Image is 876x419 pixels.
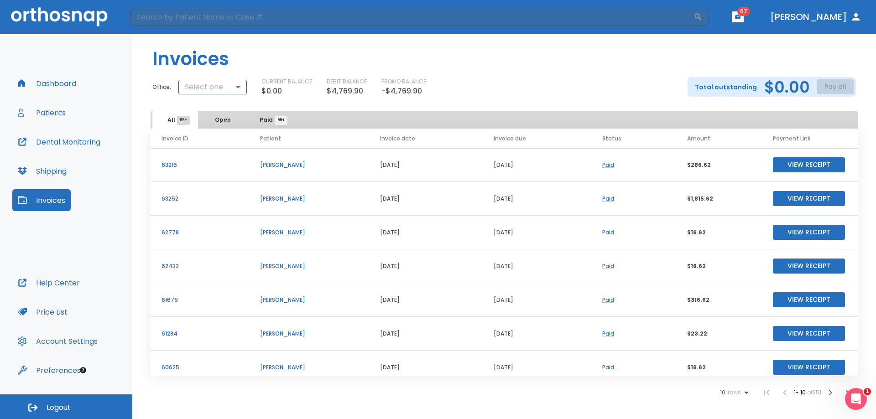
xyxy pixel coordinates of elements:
[773,360,845,375] button: View Receipt
[260,296,358,304] p: [PERSON_NAME]
[260,134,281,143] span: Patient
[12,102,71,124] button: Patients
[47,403,71,413] span: Logout
[687,228,751,237] p: $16.62
[12,272,85,294] a: Help Center
[687,296,751,304] p: $316.62
[369,216,483,249] td: [DATE]
[483,283,591,317] td: [DATE]
[12,160,72,182] button: Shipping
[327,86,363,97] p: $4,769.90
[483,182,591,216] td: [DATE]
[260,195,358,203] p: [PERSON_NAME]
[773,225,845,240] button: View Receipt
[483,317,591,351] td: [DATE]
[152,45,229,72] h1: Invoices
[773,363,845,371] a: View Receipt
[260,363,358,372] p: [PERSON_NAME]
[260,161,358,169] p: [PERSON_NAME]
[483,148,591,182] td: [DATE]
[494,134,526,143] span: Invoice due
[773,292,845,307] button: View Receipt
[162,363,238,372] p: 60625
[807,388,821,396] span: of 351
[483,249,591,283] td: [DATE]
[12,330,103,352] button: Account Settings
[177,116,190,125] span: 99+
[369,317,483,351] td: [DATE]
[773,259,845,274] button: View Receipt
[12,359,86,381] button: Preferences
[483,351,591,384] td: [DATE]
[483,216,591,249] td: [DATE]
[380,134,415,143] span: Invoice date
[260,262,358,270] p: [PERSON_NAME]
[369,351,483,384] td: [DATE]
[79,366,87,374] div: Tooltip anchor
[773,295,845,303] a: View Receipt
[261,86,282,97] p: $0.00
[720,389,725,396] span: 10
[773,157,845,172] button: View Receipt
[794,388,807,396] span: 1 - 10
[773,228,845,236] a: View Receipt
[12,189,71,211] button: Invoices
[737,7,750,16] span: 67
[327,78,367,86] p: DEBIT BALANCE
[687,262,751,270] p: $16.62
[369,182,483,216] td: [DATE]
[162,228,238,237] p: 62778
[773,191,845,206] button: View Receipt
[602,296,614,304] a: Paid
[261,78,312,86] p: CURRENT BALANCE
[773,134,810,143] span: Payment Link
[12,131,106,153] button: Dental Monitoring
[602,195,614,202] a: Paid
[369,249,483,283] td: [DATE]
[152,83,171,91] p: Office:
[687,330,751,338] p: $23.22
[12,301,73,323] button: Price List
[275,116,287,125] span: 99+
[162,330,238,338] p: 61284
[773,326,845,341] button: View Receipt
[864,388,871,395] span: 1
[11,7,108,26] img: Orthosnap
[773,329,845,337] a: View Receipt
[602,228,614,236] a: Paid
[167,116,183,124] span: All
[260,116,281,124] span: Paid
[773,160,845,168] a: View Receipt
[687,134,710,143] span: Amount
[695,82,757,93] p: Total outstanding
[162,262,238,270] p: 62432
[773,262,845,269] a: View Receipt
[766,9,865,25] button: [PERSON_NAME]
[260,228,358,237] p: [PERSON_NAME]
[602,330,614,337] a: Paid
[381,86,422,97] p: -$4,769.90
[602,363,614,371] a: Paid
[687,195,751,203] p: $1,815.62
[602,262,614,270] a: Paid
[260,330,358,338] p: [PERSON_NAME]
[200,111,245,129] button: Open
[162,195,238,203] p: 63252
[130,8,693,26] input: Search by Patient Name or Case #
[178,78,247,96] div: Select one
[602,134,621,143] span: Status
[162,134,188,143] span: Invoice ID
[725,389,741,396] span: rows
[162,161,238,169] p: 63216
[369,148,483,182] td: [DATE]
[381,78,426,86] p: PROMO BALANCE
[162,296,238,304] p: 61679
[369,283,483,317] td: [DATE]
[687,363,751,372] p: $16.62
[12,72,82,94] button: Dashboard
